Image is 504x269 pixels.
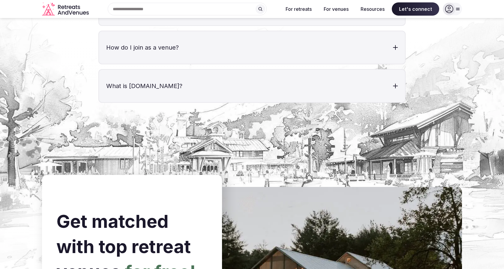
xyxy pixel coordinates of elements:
[392,2,439,16] span: Let's connect
[42,2,90,16] a: Visit the homepage
[99,31,405,64] h3: How do I join as a venue?
[356,2,389,16] button: Resources
[42,2,90,16] svg: Retreats and Venues company logo
[281,2,316,16] button: For retreats
[319,2,353,16] button: For venues
[99,70,405,102] h3: What is [DOMAIN_NAME]?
